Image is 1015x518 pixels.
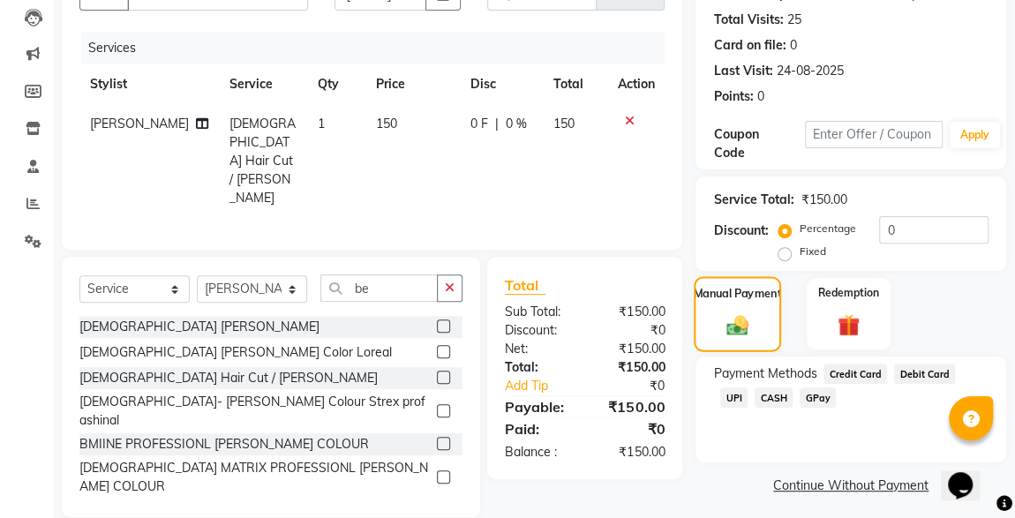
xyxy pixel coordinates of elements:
div: [DEMOGRAPHIC_DATA] [PERSON_NAME] Color Loreal [79,343,392,362]
div: Service Total: [713,191,793,209]
div: ₹150.00 [585,340,679,358]
div: Payable: [492,396,585,417]
div: [DEMOGRAPHIC_DATA]- [PERSON_NAME] Colour Strex profashinal [79,393,430,430]
div: Balance : [492,443,585,462]
div: Paid: [492,418,585,439]
span: CASH [755,387,793,408]
div: 0 [789,36,796,55]
div: ₹0 [600,377,678,395]
label: Redemption [818,285,879,301]
span: Debit Card [894,364,955,384]
span: 0 F [470,115,488,133]
div: Points: [713,87,753,106]
div: Total Visits: [713,11,783,29]
a: Continue Without Payment [699,477,1003,495]
div: Services [81,32,678,64]
th: Action [606,64,665,104]
span: Credit Card [823,364,887,384]
div: Coupon Code [713,125,805,162]
div: Card on file: [713,36,786,55]
th: Stylist [79,64,219,104]
div: Sub Total: [492,303,585,321]
div: Net: [492,340,585,358]
th: Price [365,64,460,104]
div: [DEMOGRAPHIC_DATA] [PERSON_NAME] [79,318,320,336]
div: [DEMOGRAPHIC_DATA] Hair Cut / [PERSON_NAME] [79,369,378,387]
div: 24-08-2025 [776,62,843,80]
label: Fixed [799,244,825,259]
div: Discount: [492,321,585,340]
label: Percentage [799,221,855,236]
span: [DEMOGRAPHIC_DATA] Hair Cut / [PERSON_NAME] [229,116,296,206]
div: ₹150.00 [585,358,679,377]
span: Payment Methods [713,364,816,383]
th: Total [543,64,607,104]
span: GPay [800,387,836,408]
span: 1 [318,116,325,131]
span: Total [505,276,545,295]
div: Total: [492,358,585,377]
span: 150 [376,116,397,131]
div: [DEMOGRAPHIC_DATA] MATRIX PROFESSIONL [PERSON_NAME] COLOUR [79,459,430,496]
span: UPI [720,387,748,408]
label: Manual Payment [694,285,782,302]
span: 150 [553,116,575,131]
th: Service [219,64,307,104]
input: Enter Offer / Coupon Code [805,121,943,148]
th: Qty [307,64,365,104]
img: _cash.svg [720,312,756,337]
div: 25 [786,11,801,29]
div: ₹150.00 [585,396,679,417]
input: Search or Scan [320,274,438,302]
img: _gift.svg [831,312,868,340]
button: Apply [950,122,1000,148]
iframe: chat widget [941,447,997,500]
div: ₹150.00 [801,191,846,209]
div: ₹0 [585,418,679,439]
span: 0 % [506,115,527,133]
div: ₹150.00 [585,443,679,462]
a: Add Tip [492,377,600,395]
div: ₹0 [585,321,679,340]
span: [PERSON_NAME] [90,116,189,131]
th: Disc [460,64,543,104]
div: BMIINE PROFESSIONL [PERSON_NAME] COLOUR [79,435,369,454]
div: 0 [756,87,763,106]
div: Last Visit: [713,62,772,80]
div: Discount: [713,221,768,240]
div: ₹150.00 [585,303,679,321]
span: | [495,115,499,133]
